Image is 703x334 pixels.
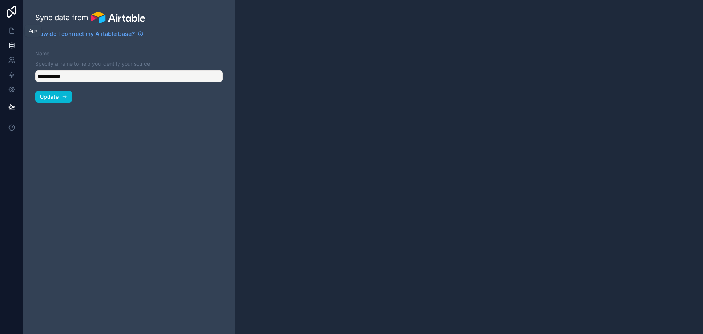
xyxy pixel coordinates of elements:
[35,29,143,38] a: How do I connect my Airtable base?
[35,91,72,103] button: Update
[35,29,135,38] span: How do I connect my Airtable base?
[29,28,37,34] div: App
[35,50,49,57] label: Name
[91,12,145,23] img: Airtable logo
[35,12,88,23] span: Sync data from
[35,60,223,67] p: Specify a name to help you identify your source
[40,93,59,100] span: Update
